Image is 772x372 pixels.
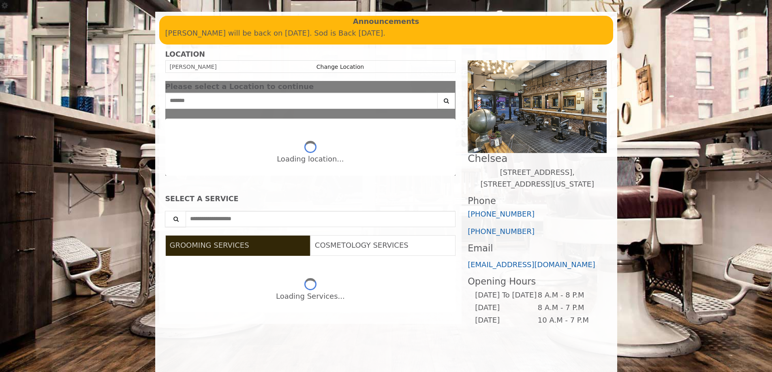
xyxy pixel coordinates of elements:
[468,210,535,218] a: [PHONE_NUMBER]
[165,256,456,313] div: Grooming services
[165,195,456,203] div: SELECT A SERVICE
[170,241,249,249] span: GROOMING SERVICES
[165,82,314,91] span: Please select a Location to continue
[475,302,537,314] td: [DATE]
[316,64,364,70] a: Change Location
[315,241,408,249] span: COSMETOLOGY SERVICES
[468,196,607,206] h3: Phone
[165,93,438,109] input: Search Center
[443,84,456,89] button: close dialog
[165,50,205,58] b: LOCATION
[353,16,419,28] b: Announcements
[468,227,535,236] a: [PHONE_NUMBER]
[170,64,217,70] span: [PERSON_NAME]
[468,243,607,253] h3: Email
[276,291,345,302] div: Loading Services...
[468,153,607,164] h2: Chelsea
[468,276,607,287] h3: Opening Hours
[165,93,456,113] div: Center Select
[537,302,600,314] td: 8 A.M - 7 P.M
[537,314,600,327] td: 10 A.M - 7 P.M
[165,211,186,227] button: Service Search
[442,98,451,104] i: Search button
[165,28,607,39] p: [PERSON_NAME] will be back on [DATE]. Sod is Back [DATE].
[468,167,607,190] p: [STREET_ADDRESS],[STREET_ADDRESS][US_STATE]
[277,153,344,165] div: Loading location...
[468,260,595,269] a: [EMAIL_ADDRESS][DOMAIN_NAME]
[475,314,537,327] td: [DATE]
[475,289,537,302] td: [DATE] To [DATE]
[537,289,600,302] td: 8 A.M - 8 P.M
